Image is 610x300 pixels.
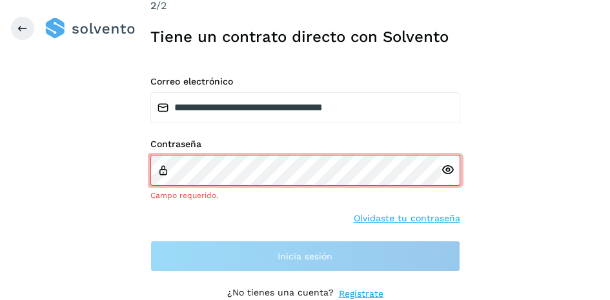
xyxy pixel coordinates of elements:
[150,139,460,150] label: Contraseña
[354,212,460,225] a: Olvidaste tu contraseña
[278,252,332,261] span: Inicia sesión
[150,241,460,272] button: Inicia sesión
[150,190,460,201] div: Campo requerido.
[150,76,460,87] label: Correo electrónico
